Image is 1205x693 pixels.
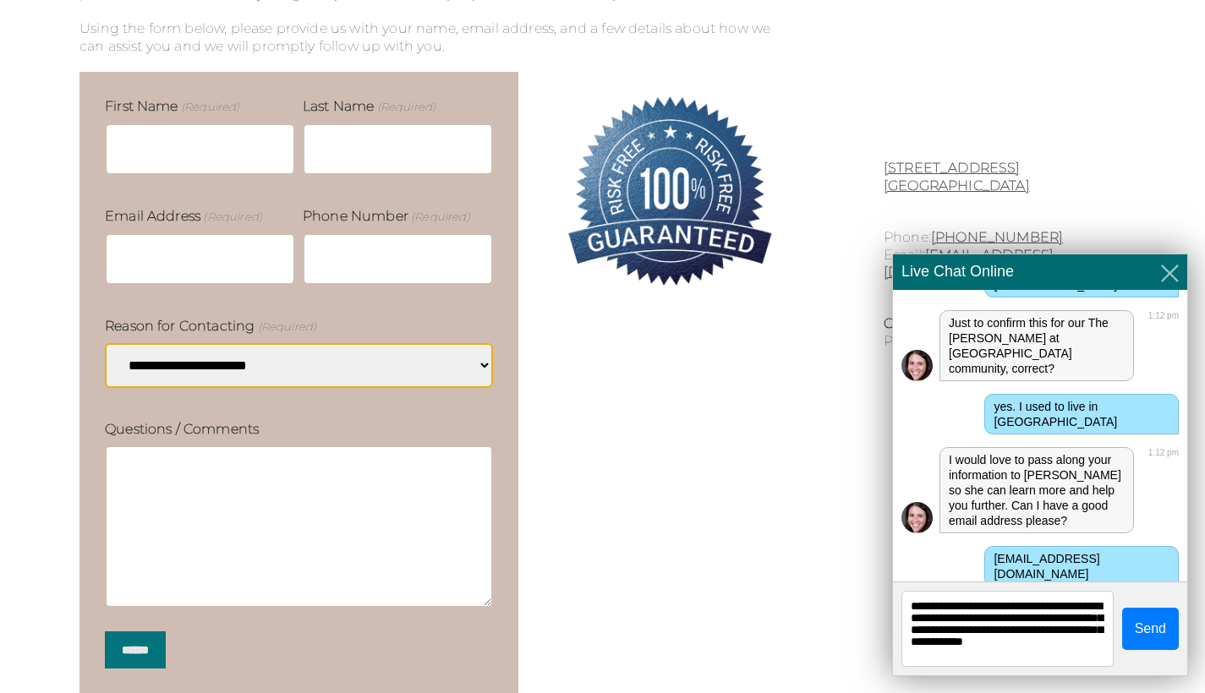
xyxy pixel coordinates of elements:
[256,319,316,334] span: (Required)
[1122,608,1179,650] button: Send
[303,97,435,116] label: Last Name
[303,207,470,226] label: Phone Number
[884,229,1165,281] p: Phone: Email:
[939,310,1134,381] div: Just to confirm this for our The [PERSON_NAME] at [GEOGRAPHIC_DATA] community, correct?
[202,209,262,224] span: (Required)
[410,209,470,224] span: (Required)
[179,99,239,114] span: (Required)
[931,229,1063,245] a: [PHONE_NUMBER]
[105,97,239,116] label: First Name
[884,160,1030,194] a: [STREET_ADDRESS][GEOGRAPHIC_DATA]
[105,317,316,336] label: Reason for Contacting
[105,420,259,439] label: Questions / Comments
[901,262,1014,281] span: Live Chat Online
[79,20,788,56] p: Using the form below, please provide us with your name, email address, and a few details about ho...
[375,99,435,114] span: (Required)
[552,72,788,308] img: 100% Risk-Free. Guaranteed.
[1148,447,1179,458] div: 1:12 pm
[984,394,1179,434] div: yes. I used to live in [GEOGRAPHIC_DATA]
[984,546,1179,587] div: [EMAIL_ADDRESS][DOMAIN_NAME]
[105,207,262,226] label: Email Address
[1148,310,1179,321] div: 1:12 pm
[939,447,1134,533] div: I would love to pass along your information to [PERSON_NAME] so she can learn more and help you f...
